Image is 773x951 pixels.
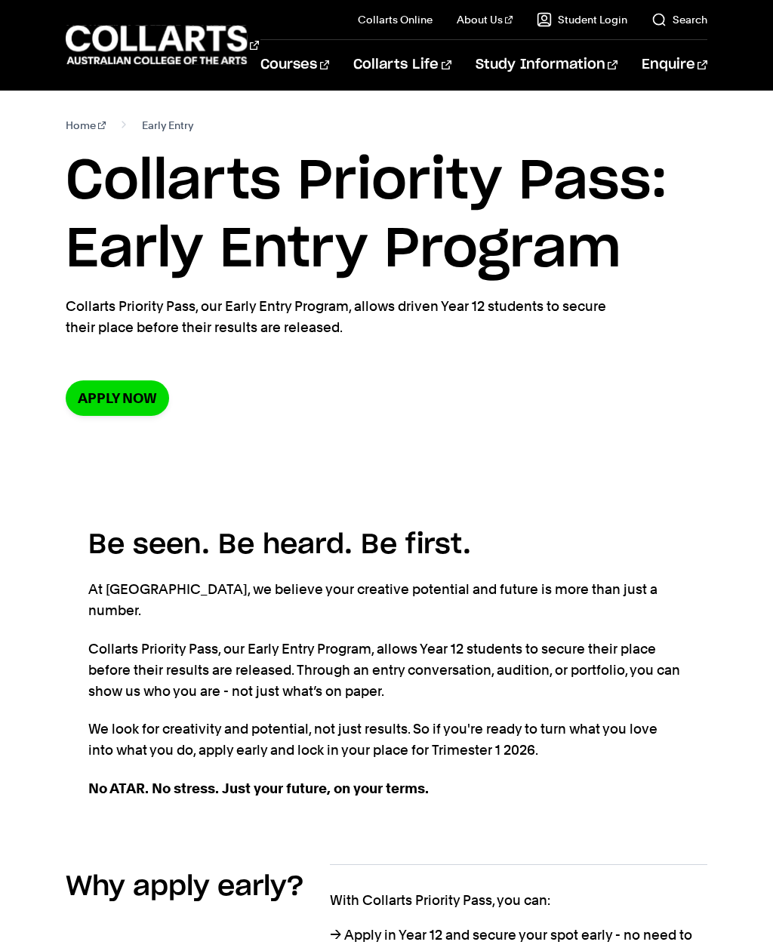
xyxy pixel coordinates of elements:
a: Student Login [537,12,627,27]
a: Search [651,12,707,27]
p: Collarts Priority Pass, our Early Entry Program, allows driven Year 12 students to secure their p... [66,296,617,338]
a: About Us [457,12,513,27]
h1: Collarts Priority Pass: Early Entry Program [66,148,707,284]
h2: Why apply early? [66,870,304,903]
a: Apply now [66,380,169,416]
a: Courses [260,40,329,90]
span: Early Entry [142,115,193,136]
span: Collarts Priority Pass, our Early Entry Program, allows Year 12 students to secure their place be... [88,641,680,699]
span: Be seen. Be heard. Be first. [88,531,471,559]
a: Enquire [642,40,707,90]
p: We look for creativity and potential, not just results. So if you're ready to turn what you love ... [88,719,685,761]
a: Home [66,115,106,136]
span: At [GEOGRAPHIC_DATA], we believe your creative potential and future is more than just a number. [88,581,658,618]
a: Collarts Life [353,40,451,90]
p: With Collarts Priority Pass, you can: [330,890,707,911]
a: Collarts Online [358,12,433,27]
a: Study Information [476,40,617,90]
div: Go to homepage [66,23,223,66]
strong: No ATAR. No stress. Just your future, on your terms. [88,780,429,796]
